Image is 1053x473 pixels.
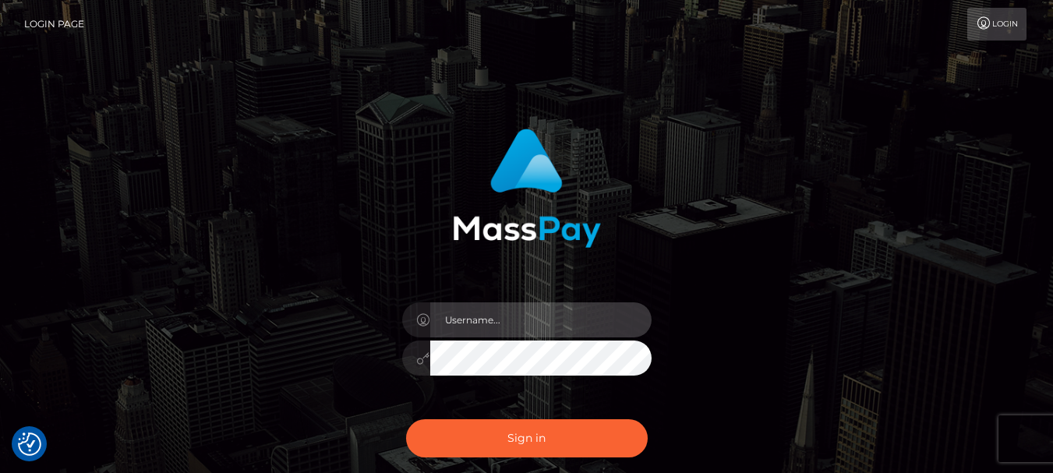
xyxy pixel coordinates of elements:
[967,8,1026,41] a: Login
[406,419,648,457] button: Sign in
[18,432,41,456] img: Revisit consent button
[18,432,41,456] button: Consent Preferences
[453,129,601,248] img: MassPay Login
[24,8,84,41] a: Login Page
[430,302,652,337] input: Username...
